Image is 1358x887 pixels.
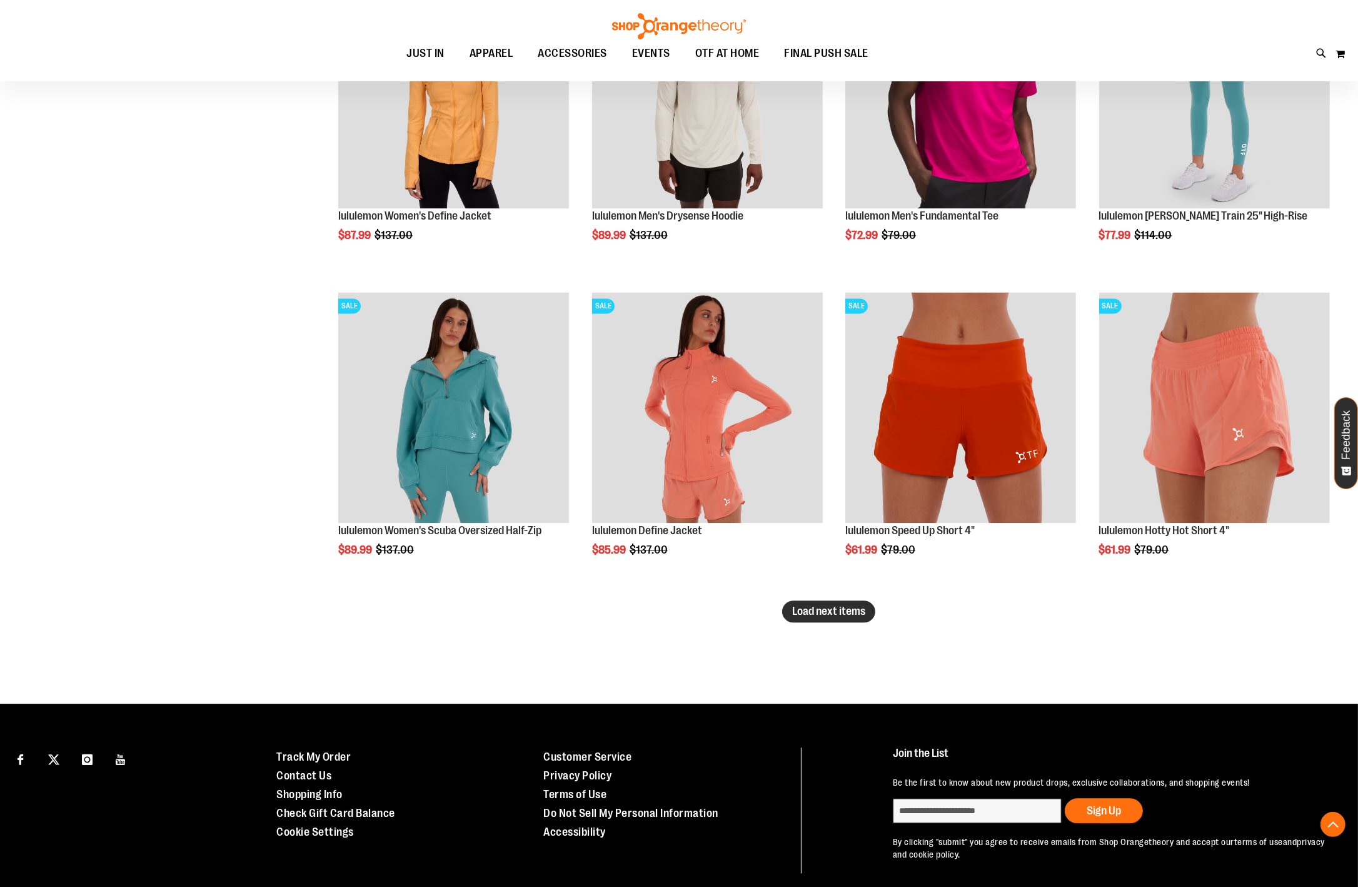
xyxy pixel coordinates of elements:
[592,298,615,313] span: SALE
[592,210,743,222] a: lululemon Men's Drysense Hoodie
[1320,812,1345,837] button: Back To Top
[9,748,31,769] a: Visit our Facebook page
[406,39,445,68] span: JUST IN
[110,748,132,769] a: Visit our Youtube page
[630,229,670,241] span: $137.00
[1099,210,1308,222] a: lululemon [PERSON_NAME] Train 25" High-Rise
[543,807,718,819] a: Do Not Sell My Personal Information
[893,776,1327,789] p: Be the first to know about new product drops, exclusive collaborations, and shopping events!
[338,292,569,523] img: Product image for lululemon Womens Scuba Oversized Half Zip
[276,807,395,819] a: Check Gift Card Balance
[620,39,683,68] a: EVENTS
[1135,544,1171,556] span: $79.00
[1234,837,1283,847] a: terms of use
[632,39,670,68] span: EVENTS
[76,748,98,769] a: Visit our Instagram page
[839,286,1082,588] div: product
[881,544,917,556] span: $79.00
[543,769,611,782] a: Privacy Policy
[376,544,416,556] span: $137.00
[792,605,865,617] span: Load next items
[1099,292,1330,523] img: lululemon Hotty Hot Short 4"
[338,292,569,525] a: Product image for lululemon Womens Scuba Oversized Half ZipSALE
[394,39,457,68] a: JUST IN
[338,298,361,313] span: SALE
[586,286,829,588] div: product
[1340,410,1352,460] span: Feedback
[782,601,875,622] button: Load next items
[543,788,606,801] a: Terms of Use
[338,524,541,537] a: lululemon Women's Scuba Oversized Half-Zip
[1065,798,1143,823] button: Sign Up
[276,826,354,838] a: Cookie Settings
[784,39,868,68] span: FINAL PUSH SALE
[592,229,628,241] span: $89.99
[1099,524,1230,537] a: lululemon Hotty Hot Short 4"
[845,298,868,313] span: SALE
[592,544,628,556] span: $85.99
[338,544,374,556] span: $89.99
[543,751,631,763] a: Customer Service
[470,39,513,68] span: APPAREL
[882,229,918,241] span: $79.00
[893,748,1327,771] h4: Join the List
[1099,292,1330,525] a: lululemon Hotty Hot Short 4"SALE
[592,524,702,537] a: lululemon Define Jacket
[610,13,748,39] img: Shop Orangetheory
[683,39,772,68] a: OTF AT HOME
[43,748,65,769] a: Visit our X page
[845,229,880,241] span: $72.99
[1099,229,1133,241] span: $77.99
[845,292,1076,523] img: Product image for lululemon Speed Up Short 4"
[1087,804,1121,817] span: Sign Up
[338,229,373,241] span: $87.99
[845,544,879,556] span: $61.99
[1099,544,1133,556] span: $61.99
[695,39,760,68] span: OTF AT HOME
[893,837,1325,859] a: privacy and cookie policy.
[1093,286,1336,588] div: product
[332,286,575,588] div: product
[845,524,975,537] a: lululemon Speed Up Short 4"
[543,826,606,838] a: Accessibility
[538,39,607,68] span: ACCESSORIES
[525,39,620,68] a: ACCESSORIES
[1099,298,1122,313] span: SALE
[457,39,526,68] a: APPAREL
[338,210,491,222] a: lululemon Women's Define Jacket
[276,751,351,763] a: Track My Order
[845,292,1076,525] a: Product image for lululemon Speed Up Short 4"SALE
[276,769,331,782] a: Contact Us
[1135,229,1174,241] span: $114.00
[893,798,1062,823] input: enter email
[48,754,59,765] img: Twitter
[375,229,415,241] span: $137.00
[630,544,670,556] span: $137.00
[592,292,823,523] img: Product image for lululemon Define Jacket
[893,836,1327,861] p: By clicking "submit" you agree to receive emails from Shop Orangetheory and accept our and
[1334,397,1358,489] button: Feedback - Show survey
[592,292,823,525] a: Product image for lululemon Define JacketSALE
[845,210,998,222] a: lululemon Men's Fundamental Tee
[276,788,343,801] a: Shopping Info
[772,39,881,68] a: FINAL PUSH SALE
